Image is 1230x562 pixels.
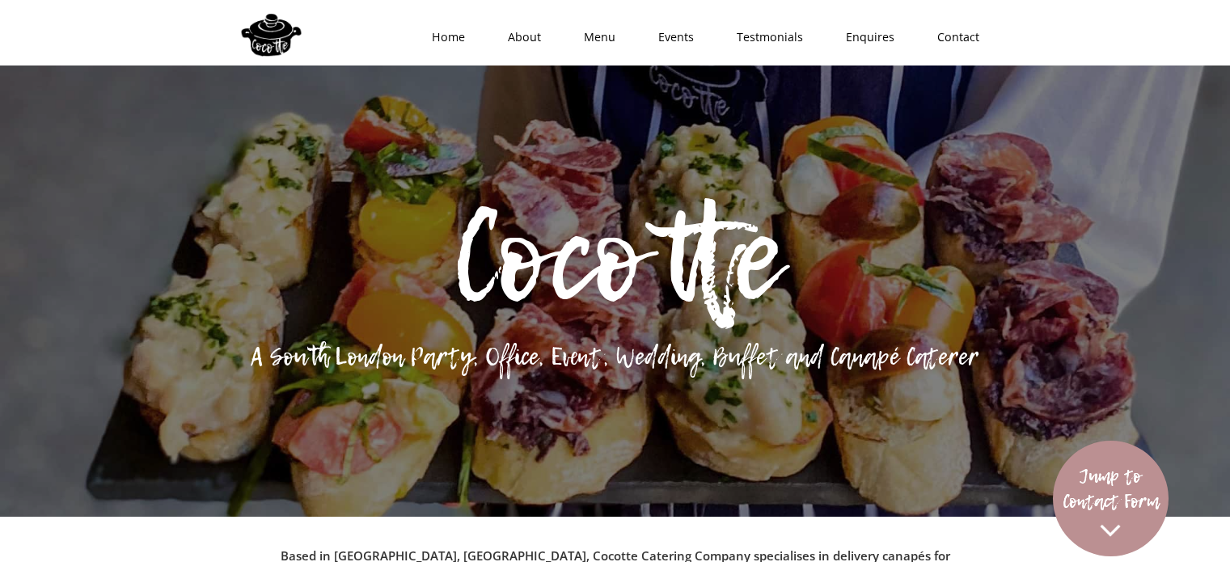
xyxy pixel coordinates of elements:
[819,13,911,61] a: Enquires
[481,13,557,61] a: About
[632,13,710,61] a: Events
[911,13,995,61] a: Contact
[710,13,819,61] a: Testmonials
[557,13,632,61] a: Menu
[405,13,481,61] a: Home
